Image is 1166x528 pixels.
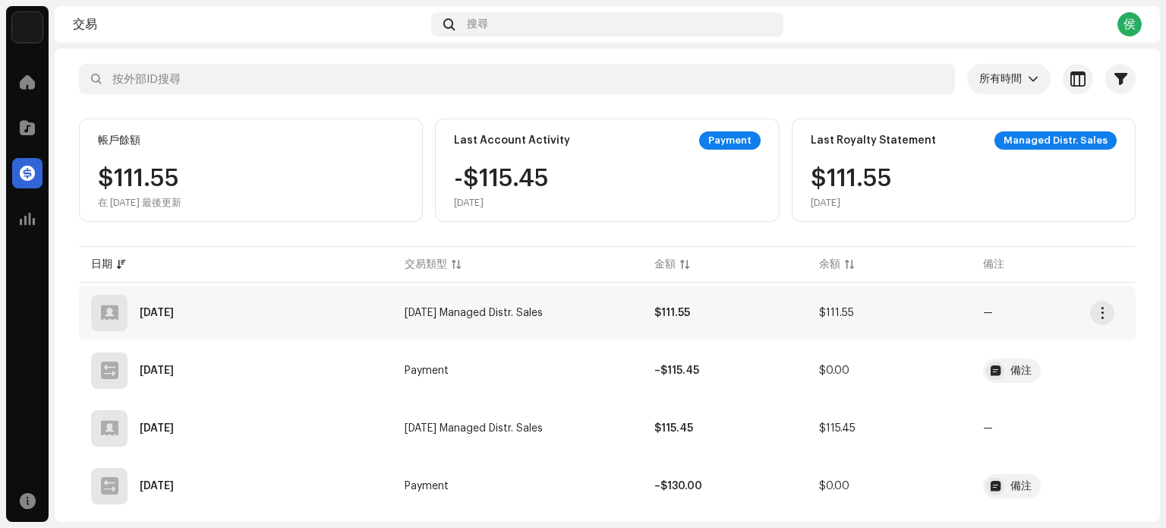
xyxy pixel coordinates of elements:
[405,257,447,272] div: 交易類型
[819,481,849,492] span: $0.00
[1117,12,1142,36] div: 侯
[405,308,543,318] span: Sep 2025 Managed Distr. Sales
[454,197,549,209] div: [DATE]
[654,423,693,434] strong: $115.45
[405,423,543,434] span: Aug 2025 Managed Distr. Sales
[979,64,1028,94] span: 所有時間
[983,474,1123,498] span: Euphoria Autopay - 202507
[819,423,856,434] span: $115.45
[98,197,181,209] div: 在 [DATE] 最後更新
[699,131,761,150] div: Payment
[654,481,702,492] strong: –$130.00
[79,64,955,94] input: 按外部ID搜尋
[140,481,174,492] div: Aug 8, 2025
[454,134,570,147] div: Last Account Activity
[1028,64,1038,94] div: dropdown trigger
[405,481,449,492] span: Payment
[1010,481,1032,492] div: 備注
[654,365,699,376] strong: –$115.45
[819,365,849,376] span: $0.00
[654,308,690,318] strong: $111.55
[1010,365,1032,376] div: 備注
[140,423,174,434] div: Sep 5, 2025
[140,365,174,376] div: Sep 8, 2025
[994,131,1117,150] div: Managed Distr. Sales
[819,257,840,272] div: 余額
[73,18,425,30] div: 交易
[405,365,449,376] span: Payment
[983,423,993,434] re-a-table-badge: —
[467,18,488,30] span: 搜尋
[654,257,676,272] div: 金額
[140,308,174,318] div: Oct 3, 2025
[98,134,140,147] div: 帳戶餘額
[91,257,112,272] div: 日期
[811,134,936,147] div: Last Royalty Statement
[819,308,854,318] span: $111.55
[983,308,993,318] re-a-table-badge: —
[12,12,43,43] img: de0d2825-999c-4937-b35a-9adca56ee094
[983,359,1123,383] span: Euphoria Autopay - 202508
[811,197,892,209] div: [DATE]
